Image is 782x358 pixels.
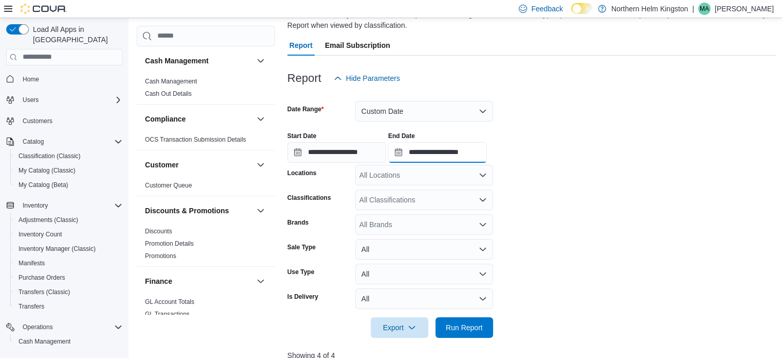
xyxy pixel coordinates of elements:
a: Promotion Details [145,240,194,247]
span: Transfers (Classic) [19,288,70,296]
label: Is Delivery [287,293,318,301]
span: Adjustments (Classic) [19,216,78,224]
button: Customer [145,160,252,170]
a: GL Account Totals [145,298,194,305]
span: Customers [19,114,122,127]
a: Customers [19,115,57,127]
span: MA [700,3,709,15]
span: Discounts [145,227,172,235]
button: Adjustments (Classic) [10,213,126,227]
span: Inventory [19,199,122,212]
button: All [355,239,493,260]
span: Inventory Count [14,228,122,241]
button: Operations [19,321,57,333]
button: Inventory [19,199,52,212]
button: Open list of options [479,171,487,179]
a: My Catalog (Beta) [14,179,72,191]
h3: Customer [145,160,178,170]
span: Manifests [14,257,122,269]
a: Transfers (Classic) [14,286,74,298]
button: Users [19,94,43,106]
a: Inventory Manager (Classic) [14,243,100,255]
h3: Compliance [145,114,186,124]
span: Catalog [23,138,44,146]
span: Catalog [19,135,122,148]
div: Mike Allan [698,3,711,15]
a: Adjustments (Classic) [14,214,82,226]
label: Sale Type [287,243,316,251]
button: Cash Management [10,334,126,349]
p: [PERSON_NAME] [715,3,774,15]
a: Manifests [14,257,49,269]
label: Locations [287,169,317,177]
span: Customers [23,117,52,125]
span: Report [289,35,313,56]
button: All [355,264,493,284]
span: Transfers (Classic) [14,286,122,298]
span: Home [23,75,39,83]
span: Operations [23,323,53,331]
button: My Catalog (Classic) [10,163,126,178]
button: Catalog [2,134,126,149]
button: Open list of options [479,196,487,204]
a: Cash Management [14,335,75,348]
span: OCS Transaction Submission Details [145,135,246,144]
span: Adjustments (Classic) [14,214,122,226]
h3: Finance [145,276,172,286]
span: My Catalog (Beta) [19,181,68,189]
span: Feedback [531,4,562,14]
button: Custom Date [355,101,493,122]
span: Export [377,317,422,338]
span: Inventory Manager (Classic) [19,245,96,253]
span: Email Subscription [325,35,390,56]
button: Transfers [10,299,126,314]
button: All [355,288,493,309]
h3: Cash Management [145,56,209,66]
a: Inventory Count [14,228,66,241]
span: My Catalog (Classic) [19,166,76,175]
div: Customer [137,179,275,196]
a: Purchase Orders [14,271,69,284]
span: Run Report [446,322,483,333]
input: Dark Mode [571,3,593,14]
span: GL Account Totals [145,298,194,306]
span: Classification (Classic) [14,150,122,162]
button: Finance [254,275,267,287]
span: Transfers [14,300,122,313]
span: Home [19,73,122,86]
div: View sales totals by classification for a specified date range. Details include tax types per cla... [287,9,772,31]
label: Date Range [287,105,324,113]
span: Inventory [23,201,48,210]
div: Discounts & Promotions [137,225,275,266]
div: Finance [137,296,275,325]
button: Manifests [10,256,126,270]
input: Press the down key to open a popover containing a calendar. [388,142,487,163]
button: My Catalog (Beta) [10,178,126,192]
label: Classifications [287,194,331,202]
button: Cash Management [145,56,252,66]
button: Customers [2,113,126,128]
button: Discounts & Promotions [254,204,267,217]
span: Promotion Details [145,240,194,248]
a: GL Transactions [145,311,190,318]
label: Start Date [287,132,317,140]
a: My Catalog (Classic) [14,164,80,177]
button: Open list of options [479,220,487,229]
button: Classification (Classic) [10,149,126,163]
a: Classification (Classic) [14,150,85,162]
button: Customer [254,159,267,171]
button: Hide Parameters [330,68,404,89]
button: Export [371,317,428,338]
div: Cash Management [137,75,275,104]
button: Compliance [145,114,252,124]
span: Inventory Manager (Classic) [14,243,122,255]
button: Finance [145,276,252,286]
span: Users [23,96,39,104]
a: OCS Transaction Submission Details [145,136,246,143]
button: Compliance [254,113,267,125]
button: Inventory Manager (Classic) [10,242,126,256]
span: Customer Queue [145,181,192,190]
button: Cash Management [254,55,267,67]
input: Press the down key to open a popover containing a calendar. [287,142,386,163]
